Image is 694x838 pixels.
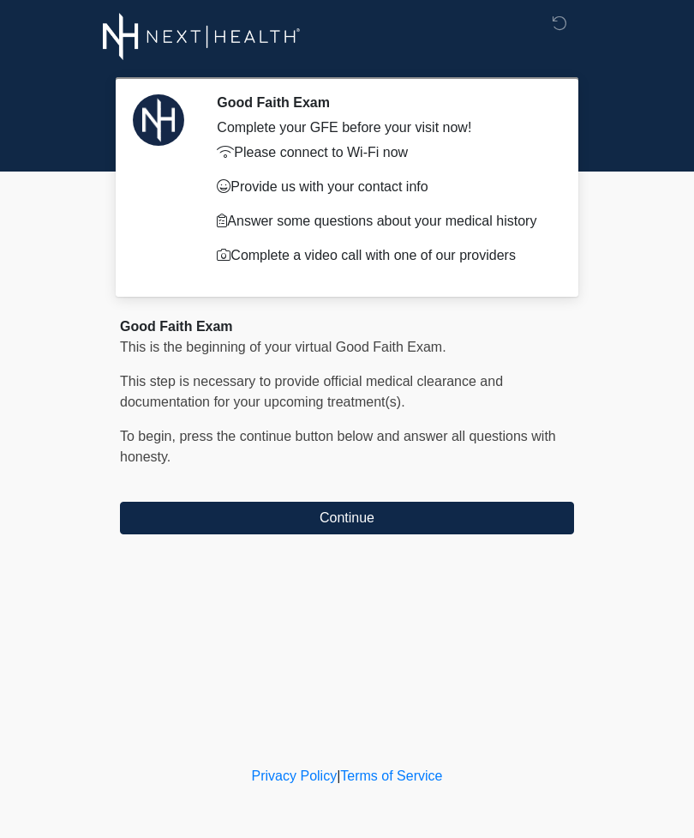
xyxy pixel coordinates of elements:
[120,374,503,409] span: This step is necessary to provide official medical clearance and documentation for your upcoming ...
[217,211,548,232] p: Answer some questions about your medical history
[120,340,446,354] span: This is the beginning of your virtual Good Faith Exam.
[120,317,574,337] div: Good Faith Exam
[252,769,338,783] a: Privacy Policy
[217,177,548,197] p: Provide us with your contact info
[120,429,556,464] span: To begin, ﻿﻿﻿﻿﻿﻿press the continue button below and answer all questions with honesty.
[340,769,442,783] a: Terms of Service
[217,94,548,111] h2: Good Faith Exam
[133,94,184,146] img: Agent Avatar
[337,769,340,783] a: |
[217,118,548,138] div: Complete your GFE before your visit now!
[120,502,574,534] button: Continue
[217,142,548,163] p: Please connect to Wi-Fi now
[103,13,301,60] img: Next-Health Logo
[217,245,548,266] p: Complete a video call with one of our providers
